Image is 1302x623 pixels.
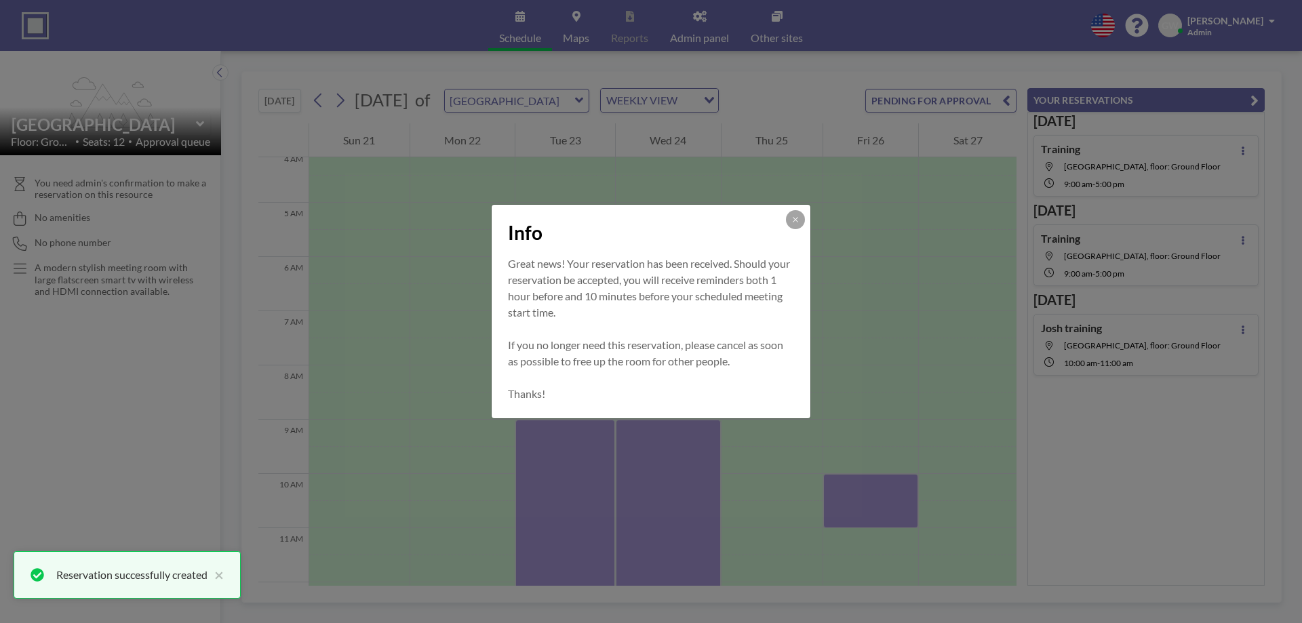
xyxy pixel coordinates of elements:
[508,386,794,402] p: Thanks!
[508,221,542,245] span: Info
[508,256,794,321] p: Great news! Your reservation has been received. Should your reservation be accepted, you will rec...
[56,567,208,583] div: Reservation successfully created
[208,567,224,583] button: close
[508,337,794,369] p: If you no longer need this reservation, please cancel as soon as possible to free up the room for...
